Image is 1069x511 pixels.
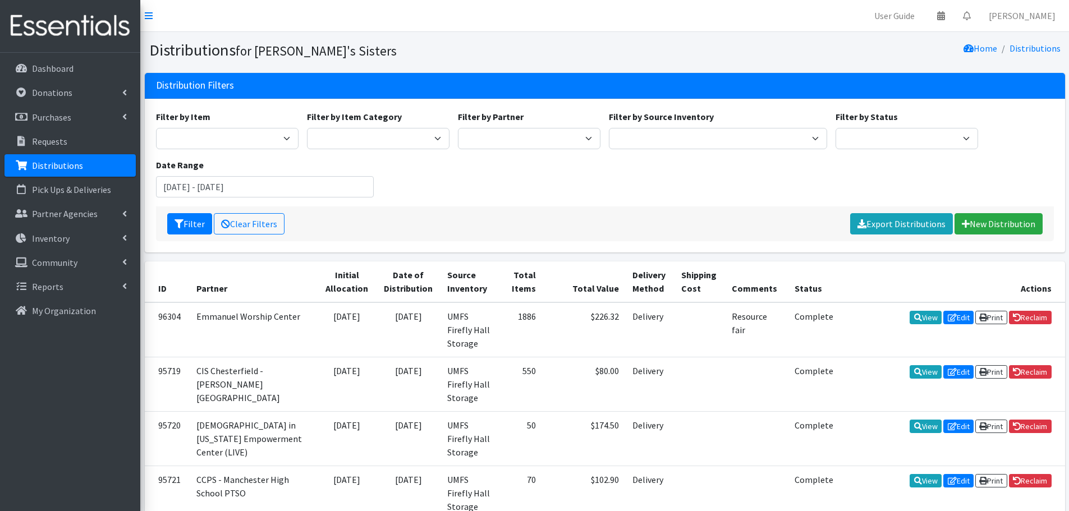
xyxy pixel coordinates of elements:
[441,357,498,411] td: UMFS Firefly Hall Storage
[975,365,1007,379] a: Print
[4,130,136,153] a: Requests
[156,110,210,123] label: Filter by Item
[626,302,675,357] td: Delivery
[788,357,840,411] td: Complete
[145,357,190,411] td: 95719
[836,110,898,123] label: Filter by Status
[975,311,1007,324] a: Print
[4,227,136,250] a: Inventory
[1009,365,1052,379] a: Reclaim
[145,411,190,466] td: 95720
[543,261,626,302] th: Total Value
[975,420,1007,433] a: Print
[4,251,136,274] a: Community
[1009,420,1052,433] a: Reclaim
[788,411,840,466] td: Complete
[318,357,376,411] td: [DATE]
[190,357,318,411] td: CIS Chesterfield - [PERSON_NAME][GEOGRAPHIC_DATA]
[376,302,441,357] td: [DATE]
[32,305,96,316] p: My Organization
[675,261,725,302] th: Shipping Cost
[236,43,397,59] small: for [PERSON_NAME]'s Sisters
[32,233,70,244] p: Inventory
[626,411,675,466] td: Delivery
[307,110,402,123] label: Filter by Item Category
[4,202,136,225] a: Partner Agencies
[543,411,626,466] td: $174.50
[376,357,441,411] td: [DATE]
[32,112,71,123] p: Purchases
[32,136,67,147] p: Requests
[190,261,318,302] th: Partner
[32,208,98,219] p: Partner Agencies
[4,300,136,322] a: My Organization
[910,365,942,379] a: View
[788,302,840,357] td: Complete
[964,43,997,54] a: Home
[318,411,376,466] td: [DATE]
[943,311,974,324] a: Edit
[4,7,136,45] img: HumanEssentials
[609,110,714,123] label: Filter by Source Inventory
[32,257,77,268] p: Community
[4,178,136,201] a: Pick Ups & Deliveries
[499,411,543,466] td: 50
[441,411,498,466] td: UMFS Firefly Hall Storage
[156,80,234,91] h3: Distribution Filters
[910,420,942,433] a: View
[145,302,190,357] td: 96304
[943,474,974,487] a: Edit
[499,302,543,357] td: 1886
[725,302,788,357] td: Resource fair
[626,261,675,302] th: Delivery Method
[943,420,974,433] a: Edit
[156,158,204,172] label: Date Range
[4,154,136,177] a: Distributions
[318,302,376,357] td: [DATE]
[4,106,136,128] a: Purchases
[145,261,190,302] th: ID
[167,213,212,234] button: Filter
[318,261,376,302] th: Initial Allocation
[543,357,626,411] td: $80.00
[214,213,285,234] a: Clear Filters
[190,302,318,357] td: Emmanuel Worship Center
[32,160,83,171] p: Distributions
[499,357,543,411] td: 550
[850,213,953,234] a: Export Distributions
[376,411,441,466] td: [DATE]
[190,411,318,466] td: [DEMOGRAPHIC_DATA] in [US_STATE] Empowerment Center (LIVE)
[841,261,1065,302] th: Actions
[32,184,111,195] p: Pick Ups & Deliveries
[441,261,498,302] th: Source Inventory
[499,261,543,302] th: Total Items
[4,81,136,104] a: Donations
[4,57,136,80] a: Dashboard
[1009,311,1052,324] a: Reclaim
[980,4,1065,27] a: [PERSON_NAME]
[458,110,524,123] label: Filter by Partner
[32,281,63,292] p: Reports
[1010,43,1061,54] a: Distributions
[156,176,374,197] input: January 1, 2011 - December 31, 2011
[441,302,498,357] td: UMFS Firefly Hall Storage
[725,261,788,302] th: Comments
[943,365,974,379] a: Edit
[975,474,1007,487] a: Print
[955,213,1043,234] a: New Distribution
[32,63,74,74] p: Dashboard
[1009,474,1052,487] a: Reclaim
[910,311,942,324] a: View
[788,261,840,302] th: Status
[910,474,942,487] a: View
[626,357,675,411] td: Delivery
[543,302,626,357] td: $226.32
[376,261,441,302] th: Date of Distribution
[149,40,601,60] h1: Distributions
[865,4,924,27] a: User Guide
[32,87,72,98] p: Donations
[4,275,136,298] a: Reports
